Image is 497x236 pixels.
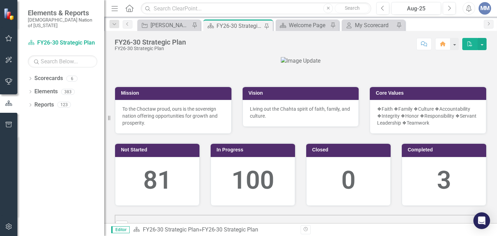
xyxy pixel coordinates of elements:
div: FY26-30 Strategic Plan [202,226,258,233]
div: My Scorecard [355,21,394,30]
h3: Vision [249,91,356,96]
div: FY26-30 Strategic Plan [115,38,186,46]
img: ClearPoint Strategy [3,8,16,21]
span: Search [345,5,360,11]
div: FY26-30 Strategic Plan [217,22,262,30]
button: MM [479,2,491,15]
h3: Mission [121,91,228,96]
h3: In Progress [217,147,292,152]
div: » [133,226,295,234]
span: Editor [111,226,130,233]
button: Aug-25 [391,2,441,15]
h3: Closed [312,147,387,152]
div: 81 [122,163,192,198]
h3: Completed [408,147,483,152]
div: Open Intercom Messenger [473,212,490,229]
div: Aug-25 [394,5,439,13]
p: ❖Faith ❖Family ❖Culture ❖Accountability ❖Integrity ❖Honor ❖Responsibility ❖Servant Leadership ❖Te... [377,105,479,126]
input: Search ClearPoint... [141,2,371,15]
div: Welcome Page [289,21,328,30]
div: FY26-30 Strategic Plan [115,46,186,51]
span: To the Choctaw proud, ours is the sovereign nation offering opportunities for growth and prosperity. [122,106,218,126]
div: 3 [409,163,479,198]
div: 0 [313,163,383,198]
a: Scorecards [34,74,63,82]
div: 383 [61,89,75,95]
a: [PERSON_NAME] SO's [139,21,190,30]
button: Search [335,3,369,13]
small: [DEMOGRAPHIC_DATA] Nation of [US_STATE] [28,17,97,29]
div: 123 [57,102,71,108]
div: 6 [66,76,78,81]
div: 100 [218,163,288,198]
h3: Core Values [376,91,483,96]
a: Reports [34,101,54,109]
img: Image Update [281,57,320,65]
a: My Scorecard [343,21,394,30]
a: FY26-30 Strategic Plan [143,226,199,233]
a: Elements [34,88,58,96]
a: Welcome Page [277,21,328,30]
input: Search Below... [28,55,97,68]
span: Living out the Chahta spirit of faith, family, and culture. [250,106,350,119]
div: [PERSON_NAME] SO's [150,21,190,30]
a: FY26-30 Strategic Plan [28,39,97,47]
span: Elements & Reports [28,9,97,17]
h3: Not Started [121,147,196,152]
